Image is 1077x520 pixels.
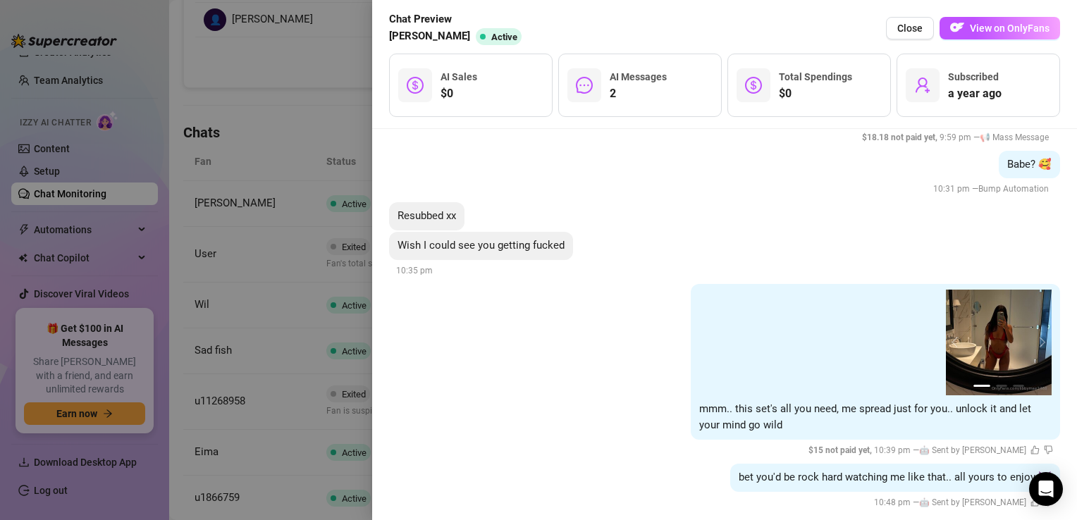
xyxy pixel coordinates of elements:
[948,71,999,82] span: Subscribed
[610,85,667,102] span: 2
[808,445,874,455] span: $ 15 not paid yet ,
[950,20,964,35] img: OF
[441,71,477,82] span: AI Sales
[610,71,667,82] span: AI Messages
[396,266,433,276] span: 10:35 pm
[576,77,593,94] span: message
[874,497,1053,507] span: 10:48 pm —
[1013,385,1024,387] button: 3
[897,23,923,34] span: Close
[1029,472,1063,506] div: Open Intercom Messenger
[699,402,1031,432] span: mmm.. this set's all you need, me spread just for you.. unlock it and let your mind go wild
[1044,445,1053,454] span: dislike
[940,17,1060,40] a: OFView on OnlyFans
[952,337,963,348] button: prev
[389,11,527,28] span: Chat Preview
[1007,158,1052,171] span: Babe? 🥰
[970,23,1050,34] span: View on OnlyFans
[919,497,1026,507] span: 🤖 Sent by [PERSON_NAME]
[862,132,940,142] span: $ 18.18 not paid yet ,
[491,32,517,42] span: Active
[946,290,1052,395] img: media
[980,132,1049,142] span: 📢 Mass Message
[978,184,1049,194] span: Bump Automation
[1035,337,1046,348] button: next
[914,77,931,94] span: user-add
[919,445,1026,455] span: 🤖 Sent by [PERSON_NAME]
[940,17,1060,39] button: OFView on OnlyFans
[745,77,762,94] span: dollar
[398,239,565,252] span: Wish I could see you getting fucked
[933,184,1053,194] span: 10:31 pm —
[862,132,1053,142] span: 9:59 pm —
[779,85,852,102] span: $0
[886,17,934,39] button: Close
[398,209,456,222] span: Resubbed xx
[996,385,1007,387] button: 2
[441,85,477,102] span: $0
[739,471,1052,483] span: bet you'd be rock hard watching me like that.. all yours to enjoy 😈
[1030,445,1040,454] span: like
[407,77,424,94] span: dollar
[389,28,470,45] span: [PERSON_NAME]
[948,85,1002,102] span: a year ago
[808,445,1053,455] span: 10:39 pm —
[779,71,852,82] span: Total Spendings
